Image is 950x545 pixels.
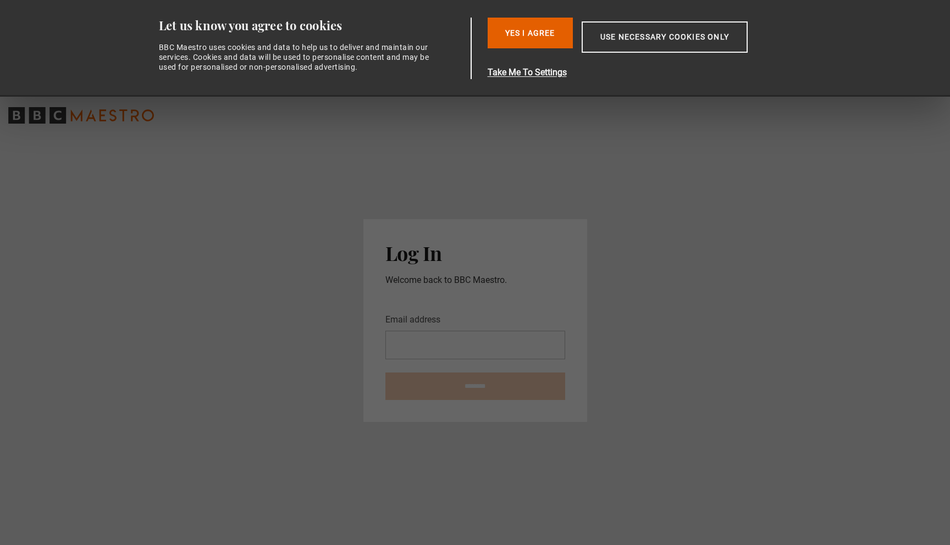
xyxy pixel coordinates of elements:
[159,18,467,34] div: Let us know you agree to cookies
[488,66,800,79] button: Take Me To Settings
[488,18,573,48] button: Yes I Agree
[385,274,565,287] p: Welcome back to BBC Maestro.
[385,313,440,326] label: Email address
[582,21,748,53] button: Use necessary cookies only
[159,42,436,73] div: BBC Maestro uses cookies and data to help us to deliver and maintain our services. Cookies and da...
[8,107,154,124] svg: BBC Maestro
[385,241,565,264] h2: Log In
